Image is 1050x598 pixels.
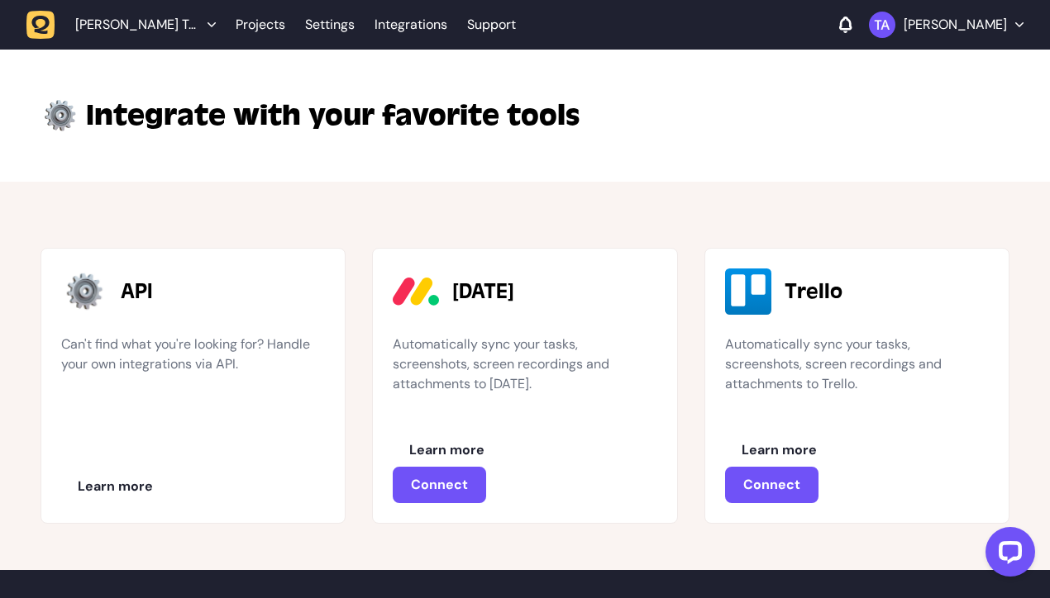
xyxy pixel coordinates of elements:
button: Connect [725,467,819,503]
h3: Trello [785,278,842,305]
button: Learn more [61,470,169,503]
button: [PERSON_NAME] Team [26,10,226,40]
h3: API [121,278,153,305]
span: Thomas Alappatt Team [75,17,199,33]
p: [PERSON_NAME] [904,17,1007,33]
a: Connect [725,467,989,503]
span: Connect [743,478,800,491]
img: setting-img [41,96,79,135]
div: Integrate with your favorite tools [86,96,580,135]
a: Learn more [61,470,325,503]
span: Learn more [742,444,817,457]
a: Projects [236,10,285,40]
button: [PERSON_NAME] [869,12,1024,38]
button: Connect [393,467,486,503]
img: Thomas Alappatt [869,12,895,38]
span: Learn more [78,480,153,493]
a: Settings [305,10,355,40]
a: Support [467,17,516,33]
button: Learn more [725,434,833,467]
a: Learn more [393,434,656,467]
a: Integrations [375,10,447,40]
iframe: LiveChat chat widget [972,520,1042,590]
button: Learn more [393,434,501,467]
a: Learn more [725,434,989,467]
img: Trello [725,268,771,315]
p: Automatically sync your tasks, screenshots, screen recordings and attachments to [DATE]. [393,335,656,394]
h3: [DATE] [452,278,514,305]
img: API [61,268,107,315]
p: Can't find what you're looking for? Handle your own integrations via API. [61,335,325,430]
span: Connect [411,478,468,491]
p: Automatically sync your tasks, screenshots, screen recordings and attachments to Trello. [725,335,989,394]
span: Learn more [409,444,484,457]
img: Monday [393,268,439,315]
a: Connect [393,467,656,503]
